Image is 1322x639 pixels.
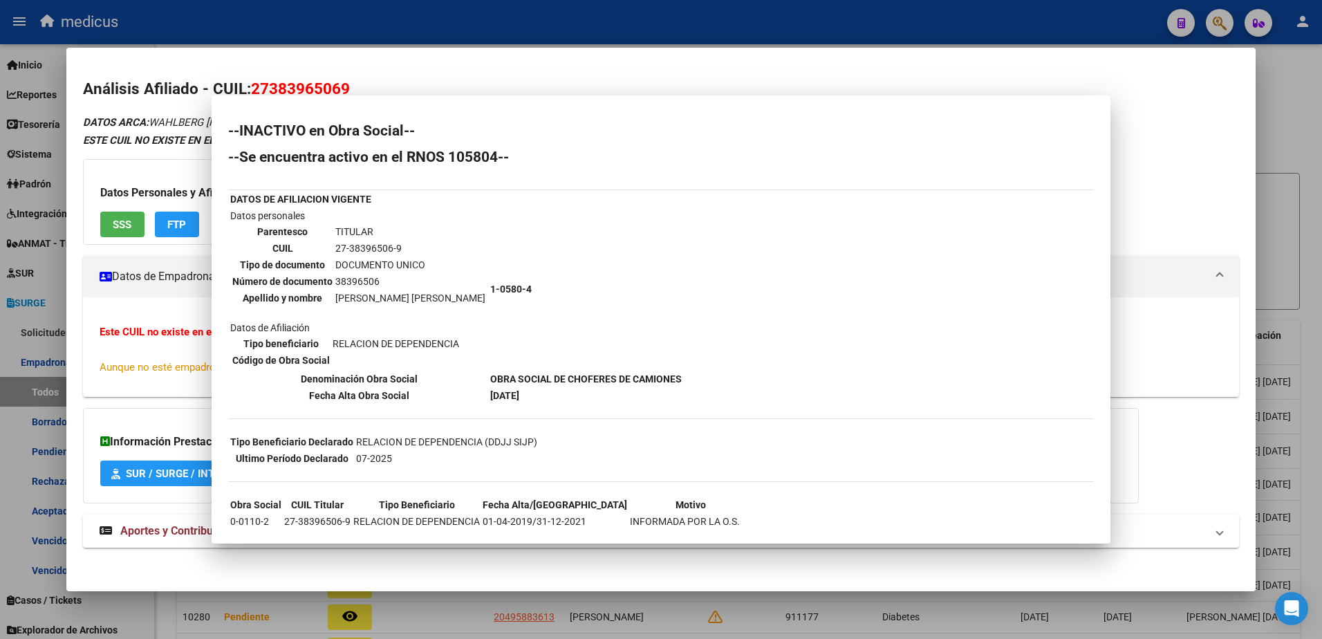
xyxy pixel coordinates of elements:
th: CUIL Titular [283,497,351,512]
th: Fecha Alta/[GEOGRAPHIC_DATA] [482,497,628,512]
td: INFORMADA POR LA O.S. [629,514,752,529]
th: Ultimo Período Declarado [230,451,354,466]
td: 01-04-2019/31-12-2021 [482,514,628,529]
button: FTP [155,212,199,237]
td: [PERSON_NAME] [PERSON_NAME] [335,290,486,306]
th: Código de Obra Social [232,353,330,368]
td: Datos personales Datos de Afiliación [230,208,488,370]
th: Número de documento [232,274,333,289]
span: Aunque no esté empadronado usted puede saber información de aportes, deudas, FTP, consulta a la s... [100,361,799,373]
th: Obra Social [230,497,282,512]
td: DOCUMENTO UNICO [335,257,486,272]
th: Fecha Alta Obra Social [230,388,488,403]
td: 27-38396506-9 [283,514,351,529]
th: Motivo [629,497,752,512]
button: SSS [100,212,145,237]
th: Denominación Obra Social [230,371,488,387]
span: WAHLBERG [PERSON_NAME] [83,116,286,129]
mat-expansion-panel-header: Datos de Empadronamiento [83,256,1240,297]
div: Datos de Empadronamiento [83,297,1240,397]
th: CUIL [232,241,333,256]
th: Tipo de documento [232,257,333,272]
span: SUR / SURGE / INTEGR. [126,467,236,480]
td: 0-0110-2 [230,514,282,529]
td: 38396506 [335,274,486,289]
b: OBRA SOCIAL DE CHOFERES DE CAMIONES [490,373,682,385]
strong: DATOS ARCA: [83,116,149,129]
h3: Información Prestacional: [100,434,1121,450]
h2: --Se encuentra activo en el RNOS 105804-- [228,150,1094,164]
mat-expansion-panel-header: Aportes y Contribuciones del Afiliado: 27383965069 [83,515,1240,548]
div: Open Intercom Messenger [1275,592,1308,625]
th: Tipo Beneficiario Declarado [230,434,354,450]
th: Tipo beneficiario [232,336,330,351]
h2: --INACTIVO en Obra Social-- [228,124,1094,138]
strong: Este CUIL no existe en el padrón. [100,326,252,338]
b: [DATE] [490,390,519,401]
td: RELACION DE DEPENDENCIA (DDJJ SIJP) [355,434,538,450]
h3: Datos Personales y Afiliatorios según Entes Externos: [100,185,1036,201]
span: 27383965069 [251,80,350,98]
th: Tipo Beneficiario [353,497,481,512]
mat-panel-title: Datos de Empadronamiento [100,268,1207,285]
td: RELACION DE DEPENDENCIA [332,336,460,351]
td: 27-38396506-9 [335,241,486,256]
td: TITULAR [335,224,486,239]
h2: Análisis Afiliado - CUIL: [83,77,1240,101]
b: DATOS DE AFILIACION VIGENTE [230,194,371,205]
td: RELACION DE DEPENDENCIA [353,514,481,529]
strong: ESTE CUIL NO EXISTE EN EL PADRÓN ÁGIL (padrón de permisos y liquidaciones) [83,134,456,147]
td: 07-2025 [355,451,538,466]
span: SSS [113,219,131,231]
span: FTP [167,219,186,231]
span: Aportes y Contribuciones del Afiliado: 27383965069 [120,524,380,537]
th: Apellido y nombre [232,290,333,306]
button: SUR / SURGE / INTEGR. [100,461,248,486]
th: Parentesco [232,224,333,239]
b: 1-0580-4 [490,284,532,295]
